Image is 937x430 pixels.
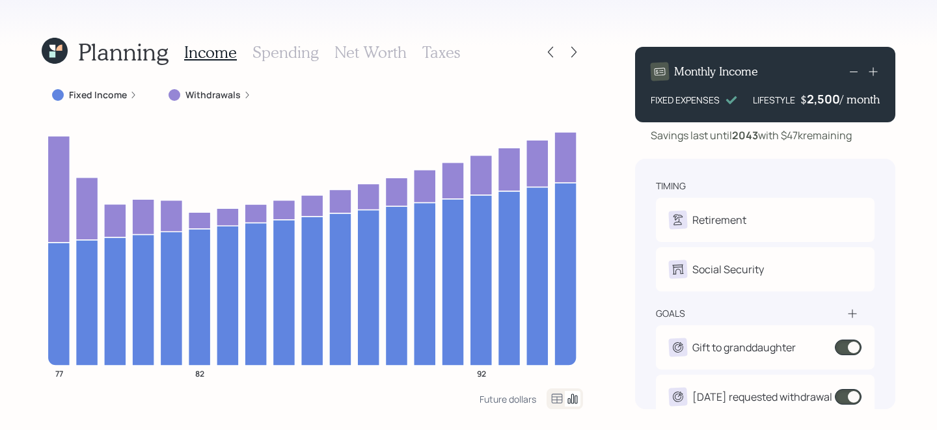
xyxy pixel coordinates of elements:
[800,92,807,107] h4: $
[753,93,795,107] div: LIFESTYLE
[674,64,758,79] h4: Monthly Income
[195,368,204,379] tspan: 82
[55,368,63,379] tspan: 77
[477,368,486,379] tspan: 92
[651,128,852,143] div: Savings last until with $47k remaining
[78,38,169,66] h1: Planning
[69,88,127,101] label: Fixed Income
[184,43,237,62] h3: Income
[480,393,536,405] div: Future dollars
[656,180,686,193] div: timing
[651,93,720,107] div: FIXED EXPENSES
[692,389,832,405] div: [DATE] requested withdrawal
[807,91,840,107] div: 2,500
[252,43,319,62] h3: Spending
[840,92,880,107] h4: / month
[692,340,796,355] div: Gift to granddaughter
[185,88,241,101] label: Withdrawals
[732,128,758,142] b: 2043
[692,212,746,228] div: Retirement
[692,262,764,277] div: Social Security
[656,307,685,320] div: goals
[334,43,407,62] h3: Net Worth
[422,43,460,62] h3: Taxes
